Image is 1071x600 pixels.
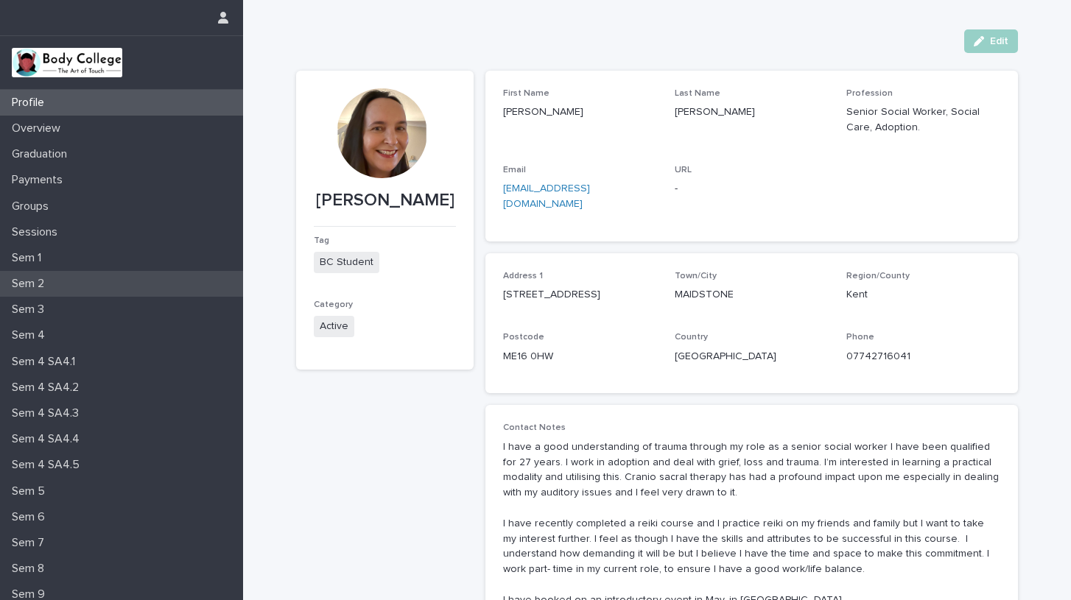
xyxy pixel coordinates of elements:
[503,287,657,303] p: [STREET_ADDRESS]
[503,105,657,120] p: [PERSON_NAME]
[675,105,829,120] p: [PERSON_NAME]
[6,432,91,446] p: Sem 4 SA4.4
[6,225,69,239] p: Sessions
[314,300,353,309] span: Category
[6,277,56,291] p: Sem 2
[503,423,566,432] span: Contact Notes
[503,333,544,342] span: Postcode
[675,272,717,280] span: Town/City
[846,272,910,280] span: Region/County
[675,166,692,174] span: URL
[6,147,79,161] p: Graduation
[6,96,56,110] p: Profile
[964,29,1018,53] button: Edit
[675,349,829,364] p: [GEOGRAPHIC_DATA]
[846,351,910,361] a: 07742716041
[675,333,708,342] span: Country
[314,252,379,273] span: BC Student
[846,333,874,342] span: Phone
[6,458,91,472] p: Sem 4 SA4.5
[846,89,893,98] span: Profession
[6,200,60,213] p: Groups
[6,381,91,395] p: Sem 4 SA4.2
[12,48,122,77] img: xvtzy2PTuGgGH0xbwGb2
[314,190,456,211] p: [PERSON_NAME]
[6,510,57,524] p: Sem 6
[6,328,57,342] p: Sem 4
[503,89,549,98] span: First Name
[314,316,354,337] span: Active
[503,183,590,209] a: [EMAIL_ADDRESS][DOMAIN_NAME]
[675,89,720,98] span: Last Name
[990,36,1008,46] span: Edit
[6,484,57,498] p: Sem 5
[503,349,657,364] p: ME16 0HW
[6,562,56,576] p: Sem 8
[503,166,526,174] span: Email
[6,355,87,369] p: Sem 4 SA4.1
[6,406,91,420] p: Sem 4 SA4.3
[6,303,56,317] p: Sem 3
[846,287,1000,303] p: Kent
[6,173,74,187] p: Payments
[6,121,72,135] p: Overview
[503,272,543,280] span: Address 1
[6,251,53,265] p: Sem 1
[675,287,829,303] p: MAIDSTONE
[314,236,329,245] span: Tag
[675,181,829,197] p: -
[6,536,56,550] p: Sem 7
[846,105,1000,135] p: Senior Social Worker, Social Care, Adoption.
